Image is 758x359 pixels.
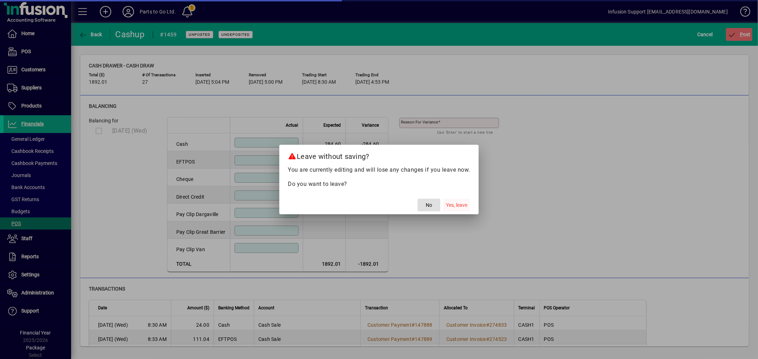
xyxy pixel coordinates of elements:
[288,180,470,188] p: Do you want to leave?
[443,199,470,211] button: Yes, leave
[418,199,440,211] button: No
[446,201,467,209] span: Yes, leave
[426,201,432,209] span: No
[279,145,479,165] h2: Leave without saving?
[288,166,470,174] p: You are currently editing and will lose any changes if you leave now.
